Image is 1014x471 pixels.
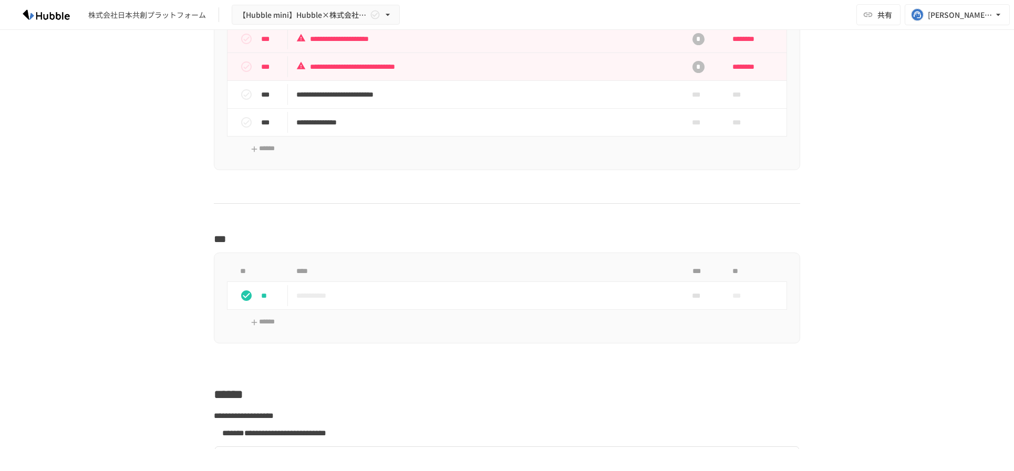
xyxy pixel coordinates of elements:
button: [PERSON_NAME][EMAIL_ADDRESS][DOMAIN_NAME] [905,4,1010,25]
span: 【Hubble mini】Hubble×株式会社日本共創プラットフォーム様 オンボーディングプロジェクト [239,8,368,22]
div: [PERSON_NAME][EMAIL_ADDRESS][DOMAIN_NAME] [928,8,993,22]
button: 【Hubble mini】Hubble×株式会社日本共創プラットフォーム様 オンボーディングプロジェクト [232,5,400,25]
span: 共有 [877,9,892,20]
div: 株式会社日本共創プラットフォーム [88,9,206,20]
img: HzDRNkGCf7KYO4GfwKnzITak6oVsp5RHeZBEM1dQFiQ [13,6,80,23]
button: 共有 [856,4,901,25]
